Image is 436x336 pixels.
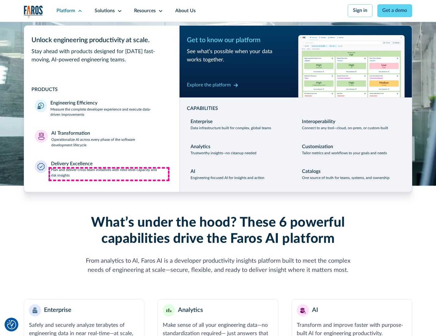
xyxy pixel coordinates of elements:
[166,309,171,312] img: Minimalist bar chart analytics icon
[50,107,168,118] p: Measure the complete developer experience and execute data-driven improvements
[78,257,358,275] div: From analytics to AI, Faros AI is a developer productivity insights platform built to meet the co...
[31,48,172,64] div: Stay ahead with products designed for [DATE] fast-moving, AI-powered engineering teams.
[191,118,213,126] div: Enterprise
[51,130,90,137] div: AI Transformation
[191,168,195,175] div: AI
[33,308,38,313] img: Enterprise building blocks or structure icon
[51,160,93,168] div: Delivery Excellence
[24,5,43,18] a: home
[44,306,71,315] div: Enterprise
[191,151,256,156] p: Trustworthy insights—no cleanup needed
[187,115,293,135] a: EnterpriseData infrastructure built for complex, global teams
[298,305,307,315] img: AI robot or assistant icon
[298,165,405,185] a: CatalogsOne source of truth for teams, systems, and ownership
[51,167,169,178] p: Plan and deliver cross-team initiatives with next-level capacity and risk insights
[31,86,172,93] div: PRODUCTS
[7,320,16,329] button: Cookie Settings
[95,7,115,15] div: Solutions
[56,7,75,15] div: Platform
[302,175,390,181] p: One source of truth for teams, systems, and ownership
[31,96,172,122] a: Engineering EfficiencyMeasure the complete developer experience and execute data-driven improvements
[187,105,405,112] div: CAPABILITIES
[191,175,264,181] p: Engineering-focused AI for insights and action
[187,48,293,64] div: See what’s possible when your data works together.
[191,143,210,151] div: Analytics
[187,35,293,45] div: Get to know our platform
[348,4,372,17] a: Sign in
[298,140,405,160] a: CustomizationTailor metrics and workflows to your goals and needs
[51,137,169,148] p: Operationalize AI across every phase of the software development lifecycle
[302,118,335,126] div: Interoperability
[31,157,172,182] a: Delivery ExcellencePlan and deliver cross-team initiatives with next-level capacity and risk insi...
[24,5,43,18] img: Logo of the analytics and reporting company Faros.
[298,35,405,97] img: Workflow productivity trends heatmap chart
[187,82,231,89] div: Explore the platform
[50,100,97,107] div: Engineering Efficiency
[78,215,358,247] h2: What’s under the hood? These 6 powerful capabilities drive the Faros AI platform
[7,320,16,329] img: Revisit consent button
[302,151,387,156] p: Tailor metrics and workflows to your goals and needs
[377,4,412,17] a: Get a demo
[24,22,412,192] nav: Platform
[187,140,293,160] a: AnalyticsTrustworthy insights—no cleanup needed
[134,7,156,15] div: Resources
[31,126,172,152] a: AI TransformationOperationalize AI across every phase of the software development lifecycle
[298,115,405,135] a: InteroperabilityConnect to any tool—cloud, on-prem, or custom-built
[31,35,172,45] div: Unlock engineering productivity at scale.
[178,306,203,315] div: Analytics
[191,126,271,131] p: Data infrastructure built for complex, global teams
[187,165,293,185] a: AIEngineering-focused AI for insights and action
[302,143,333,151] div: Customization
[302,126,388,131] p: Connect to any tool—cloud, on-prem, or custom-built
[302,168,321,175] div: Catalogs
[187,80,238,90] a: Explore the platform
[312,306,318,315] div: AI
